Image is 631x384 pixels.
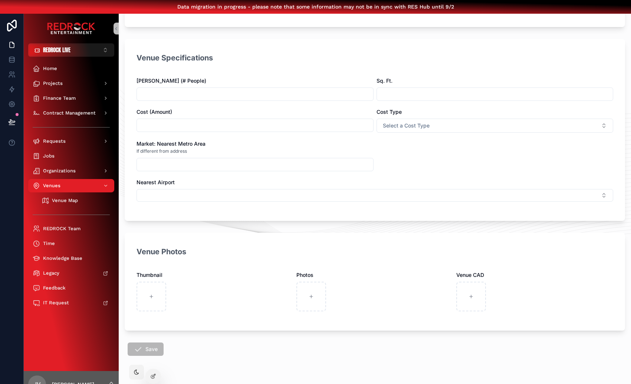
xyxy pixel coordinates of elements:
[43,168,76,174] span: Organizations
[43,255,82,261] span: Knowledge Base
[43,46,70,54] span: REDROCK LIVE
[52,198,78,203] span: Venue Map
[377,77,392,84] span: Sq. Ft.
[28,164,114,178] a: Organizations
[137,77,206,84] span: [PERSON_NAME] (# People)
[43,226,80,232] span: REDROCK Team
[28,222,114,235] a: REDROCK Team
[28,252,114,265] a: Knowledge Base
[43,300,69,306] span: IT Request
[28,92,114,105] a: Finance Team
[137,109,172,115] span: Cost (Amount)
[377,119,614,133] button: Select Button
[28,281,114,295] a: Feedback
[43,153,55,159] span: Jobs
[137,148,187,154] span: If different from address
[137,189,613,202] button: Select Button
[28,237,114,250] a: Time
[28,267,114,280] a: Legacy
[456,272,484,278] span: Venue CAD
[137,272,162,278] span: Thumbnail
[296,272,313,278] span: Photos
[28,77,114,90] a: Projects
[43,110,96,116] span: Contract Management
[43,80,63,86] span: Projects
[43,285,66,291] span: Feedback
[137,53,213,63] h2: Venue Specifications
[28,43,114,57] button: Select Button
[28,62,114,75] a: Home
[137,247,186,257] h2: Venue Photos
[43,66,57,72] span: Home
[43,270,59,276] span: Legacy
[137,179,175,185] span: Nearest Airport
[47,23,95,34] img: App logo
[383,122,430,129] span: Select a Cost Type
[43,241,55,246] span: Time
[43,95,76,101] span: Finance Team
[43,138,66,144] span: Requests
[137,140,206,147] span: Market: Nearest Metro Area
[24,57,119,319] div: scrollable content
[28,149,114,163] a: Jobs
[37,194,114,207] a: Venue Map
[377,109,402,115] span: Cost Type
[28,296,114,309] a: IT Request
[28,179,114,192] a: Venues
[28,135,114,148] a: Requests
[28,106,114,120] a: Contract Management
[43,183,60,189] span: Venues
